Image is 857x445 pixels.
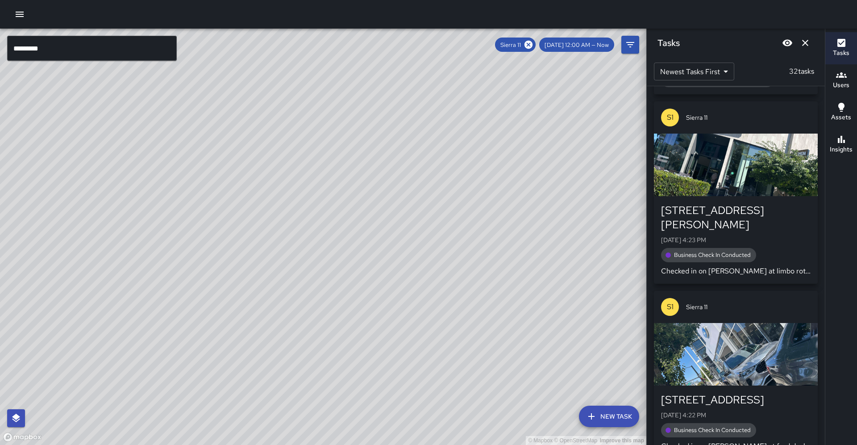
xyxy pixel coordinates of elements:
[825,64,857,97] button: Users
[825,32,857,64] button: Tasks
[669,426,756,434] span: Business Check In Conducted
[686,302,811,311] span: Sierra 11
[833,48,849,58] h6: Tasks
[825,97,857,129] button: Assets
[669,251,756,259] span: Business Check In Conducted
[661,203,811,232] div: [STREET_ADDRESS][PERSON_NAME]
[825,129,857,161] button: Insights
[796,34,814,52] button: Dismiss
[778,34,796,52] button: Blur
[657,36,680,50] h6: Tasks
[786,66,818,77] p: 32 tasks
[661,393,811,407] div: [STREET_ADDRESS]
[495,38,536,52] div: Sierra 11
[831,113,851,122] h6: Assets
[661,235,811,244] p: [DATE] 4:23 PM
[539,41,614,49] span: [DATE] 12:00 AM — Now
[661,411,811,420] p: [DATE] 4:22 PM
[667,302,674,312] p: S1
[661,266,811,277] p: Checked in on [PERSON_NAME] at limbo rotisserie code 4
[686,113,811,122] span: Sierra 11
[654,63,734,80] div: Newest Tasks First
[621,36,639,54] button: Filters
[830,145,853,155] h6: Insights
[495,41,526,49] span: Sierra 11
[833,80,849,90] h6: Users
[654,101,818,284] button: S1Sierra 11[STREET_ADDRESS][PERSON_NAME][DATE] 4:23 PMBusiness Check In ConductedChecked in on [P...
[579,406,639,427] button: New Task
[667,112,674,123] p: S1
